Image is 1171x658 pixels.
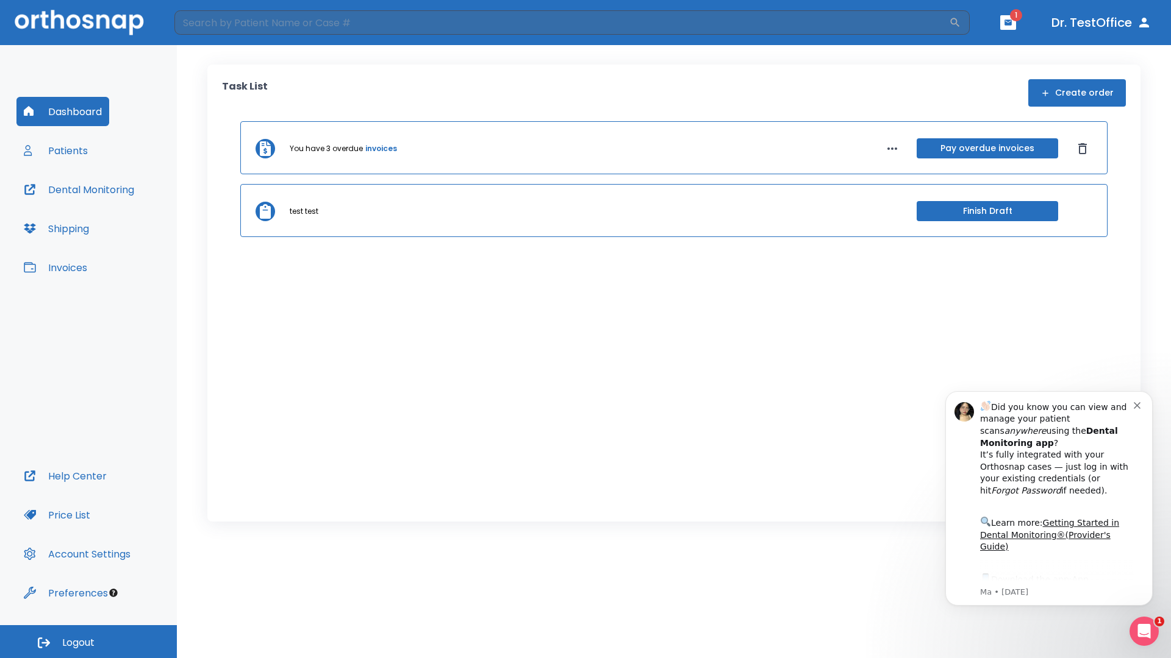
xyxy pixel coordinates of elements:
[16,214,96,243] button: Shipping
[16,175,141,204] button: Dental Monitoring
[1010,9,1022,21] span: 1
[927,376,1171,652] iframe: Intercom notifications message
[917,201,1058,221] button: Finish Draft
[16,136,95,165] button: Patients
[108,587,119,598] div: Tooltip anchor
[222,79,268,107] p: Task List
[290,143,363,154] p: You have 3 overdue
[62,636,95,649] span: Logout
[365,143,397,154] a: invoices
[15,10,144,35] img: Orthosnap
[290,206,318,217] p: test test
[1047,12,1156,34] button: Dr. TestOffice
[16,539,138,568] button: Account Settings
[917,138,1058,158] button: Pay overdue invoices
[1073,139,1092,158] button: Dismiss
[16,500,98,529] button: Price List
[16,97,109,126] button: Dashboard
[16,461,114,490] button: Help Center
[1028,79,1126,107] button: Create order
[174,10,949,35] input: Search by Patient Name or Case #
[1130,617,1159,646] iframe: Intercom live chat
[16,253,95,282] button: Invoices
[1155,617,1164,626] span: 1
[16,578,115,607] button: Preferences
